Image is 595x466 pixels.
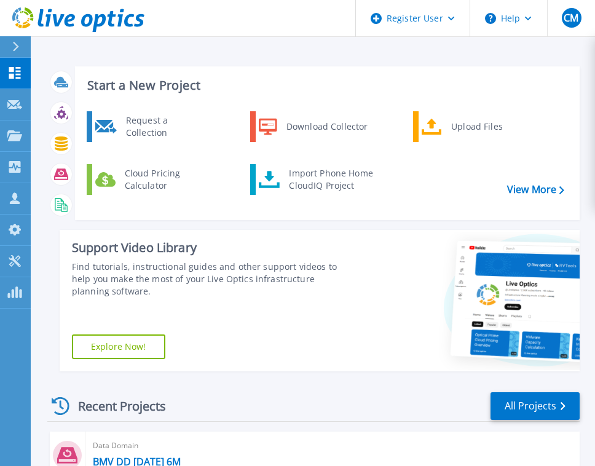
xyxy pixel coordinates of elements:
[280,114,373,139] div: Download Collector
[47,391,183,421] div: Recent Projects
[413,111,539,142] a: Upload Files
[87,164,213,195] a: Cloud Pricing Calculator
[72,261,339,298] div: Find tutorials, instructional guides and other support videos to help you make the most of your L...
[72,334,165,359] a: Explore Now!
[119,167,210,192] div: Cloud Pricing Calculator
[564,13,578,23] span: CM
[87,111,213,142] a: Request a Collection
[445,114,536,139] div: Upload Files
[250,111,376,142] a: Download Collector
[507,184,564,195] a: View More
[93,439,572,452] span: Data Domain
[72,240,339,256] div: Support Video Library
[283,167,379,192] div: Import Phone Home CloudIQ Project
[120,114,210,139] div: Request a Collection
[87,79,564,92] h3: Start a New Project
[491,392,580,420] a: All Projects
